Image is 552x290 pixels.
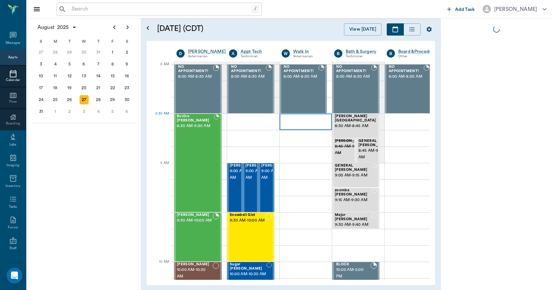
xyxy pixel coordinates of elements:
[284,73,318,80] span: 8:00 AM - 8:30 AM
[122,107,131,116] div: Saturday, September 6, 2025
[174,212,222,262] div: BOOKED, 9:30 AM - 10:00 AM
[335,164,372,172] span: GENERAL [PERSON_NAME]
[80,60,89,69] div: Wednesday, August 6, 2025
[34,37,48,46] div: S
[152,160,169,176] div: 9 AM
[334,49,342,58] div: B
[36,60,46,69] div: Sunday, August 3, 2025
[336,262,370,267] span: BLOCK
[445,3,477,15] button: Add Task
[65,107,74,116] div: Tuesday, September 2, 2025
[335,222,372,228] span: 9:30 AM - 9:40 AM
[51,48,60,57] div: Monday, July 28, 2025
[344,23,381,36] button: View [DATE]
[144,15,152,41] button: Open calendar
[389,65,424,73] span: NO APPOINTMENT!
[398,54,438,59] div: Other
[293,54,324,59] div: Veterinarian
[188,54,226,59] div: Veterinarian
[122,71,131,81] div: Saturday, August 16, 2025
[122,83,131,92] div: Saturday, August 23, 2025
[227,64,274,114] div: BOOKED, 8:00 AM - 8:30 AM
[176,49,185,58] div: D
[245,168,278,181] span: 9:00 AM - 9:30 AM
[385,64,432,114] div: BOOKED, 8:00 AM - 8:30 AM
[245,164,278,168] span: [PERSON_NAME]
[335,139,368,143] span: [PERSON_NAME]
[108,83,117,92] div: Friday, August 22, 2025
[336,73,371,80] span: 8:00 AM - 8:30 AM
[51,60,60,69] div: Monday, August 4, 2025
[94,83,103,92] div: Thursday, August 21, 2025
[105,37,120,46] div: F
[80,48,89,57] div: Wednesday, July 30, 2025
[122,60,131,69] div: Saturday, August 9, 2025
[108,48,117,57] div: Friday, August 1, 2025
[398,48,438,55] a: Board &Procedures
[282,49,290,58] div: W
[36,107,46,116] div: Sunday, August 31, 2025
[477,3,552,15] button: [PERSON_NAME]
[174,114,222,212] div: BOOKED, 8:30 AM - 9:30 AM
[332,188,379,212] div: NOT_CONFIRMED, 9:15 AM - 9:30 AM
[494,5,537,13] div: [PERSON_NAME]
[108,107,117,116] div: Friday, September 5, 2025
[332,138,356,163] div: CANCELED, 8:45 AM - 9:00 AM
[80,83,89,92] div: Wednesday, August 20, 2025
[335,172,372,179] span: 9:00 AM - 9:15 AM
[108,95,117,104] div: Friday, August 29, 2025
[121,21,134,34] button: Next page
[10,142,16,147] div: Labs
[332,163,379,188] div: NOT_CONFIRMED, 9:00 AM - 9:15 AM
[48,37,63,46] div: M
[80,107,89,116] div: Wednesday, September 3, 2025
[188,48,226,55] a: [PERSON_NAME]
[332,212,379,229] div: NOT_CONFIRMED, 9:30 AM - 9:40 AM
[261,164,294,168] span: [PERSON_NAME]
[389,73,424,80] span: 8:00 AM - 8:30 AM
[227,212,274,262] div: NOT_CONFIRMED, 9:30 AM - 10:00 AM
[230,168,263,181] span: 9:00 AM - 9:30 AM
[241,48,272,55] a: Appt Tech
[230,217,265,224] span: 9:30 AM - 10:00 AM
[36,71,46,81] div: Sunday, August 10, 2025
[178,65,213,73] span: NO APPOINTMENT!
[157,23,271,34] h5: [DATE] (CDT)
[56,23,70,32] span: 2025
[177,262,213,267] span: [PERSON_NAME]
[8,55,17,60] div: Appts
[8,225,18,230] div: Forms
[284,65,318,73] span: NO APPOINTMENT!
[335,188,372,197] span: zoomba [PERSON_NAME]
[51,107,60,116] div: Monday, September 1, 2025
[10,246,16,251] div: Staff
[231,65,266,73] span: NO APPOINTMENT!
[65,83,74,92] div: Tuesday, August 19, 2025
[177,123,214,129] span: 8:30 AM - 9:30 AM
[120,37,134,46] div: S
[332,114,379,138] div: NOT_CONFIRMED, 8:30 AM - 8:45 AM
[108,21,121,34] button: Previous page
[80,95,89,104] div: Today, Wednesday, August 27, 2025
[230,164,263,168] span: [PERSON_NAME]
[9,204,17,209] div: Tasks
[335,143,368,156] span: 8:45 AM - 9:00 AM
[91,37,105,46] div: T
[94,48,103,57] div: Thursday, July 31, 2025
[293,48,324,55] a: Walk In
[77,37,91,46] div: W
[65,95,74,104] div: Tuesday, August 26, 2025
[108,60,117,69] div: Friday, August 8, 2025
[332,64,379,114] div: BOOKED, 8:00 AM - 8:30 AM
[346,48,377,55] div: Bath & Surgery
[335,197,372,203] span: 9:15 AM - 9:30 AM
[7,163,19,168] div: Imaging
[230,262,266,271] span: Sugar [PERSON_NAME]
[122,95,131,104] div: Saturday, August 30, 2025
[94,95,103,104] div: Thursday, August 28, 2025
[36,48,46,57] div: Sunday, July 27, 2025
[51,71,60,81] div: Monday, August 11, 2025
